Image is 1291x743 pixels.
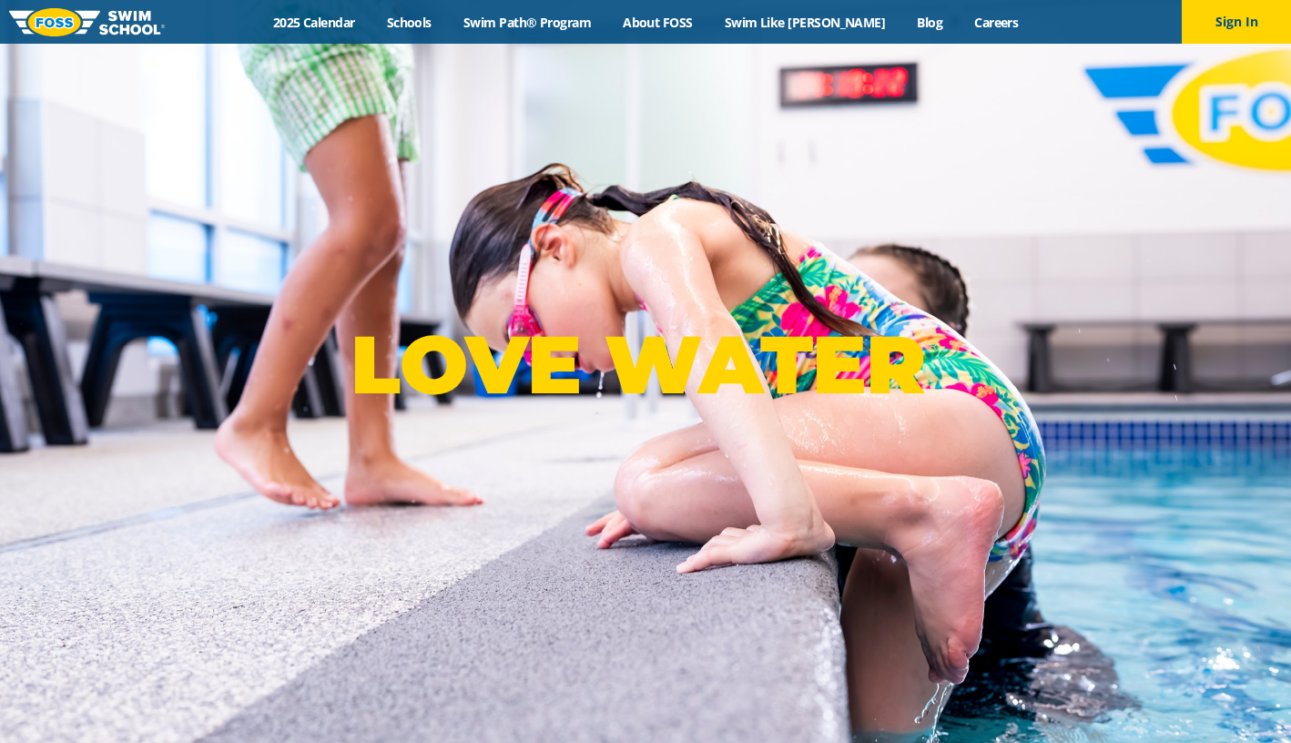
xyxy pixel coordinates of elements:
[959,14,1034,31] a: Careers
[351,316,940,413] p: LOVE WATER
[447,14,606,31] a: Swim Path® Program
[901,14,959,31] a: Blog
[607,14,709,31] a: About FOSS
[257,14,371,31] a: 2025 Calendar
[371,14,447,31] a: Schools
[9,8,165,36] img: FOSS Swim School Logo
[925,334,940,357] sup: ®
[708,14,901,31] a: Swim Like [PERSON_NAME]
